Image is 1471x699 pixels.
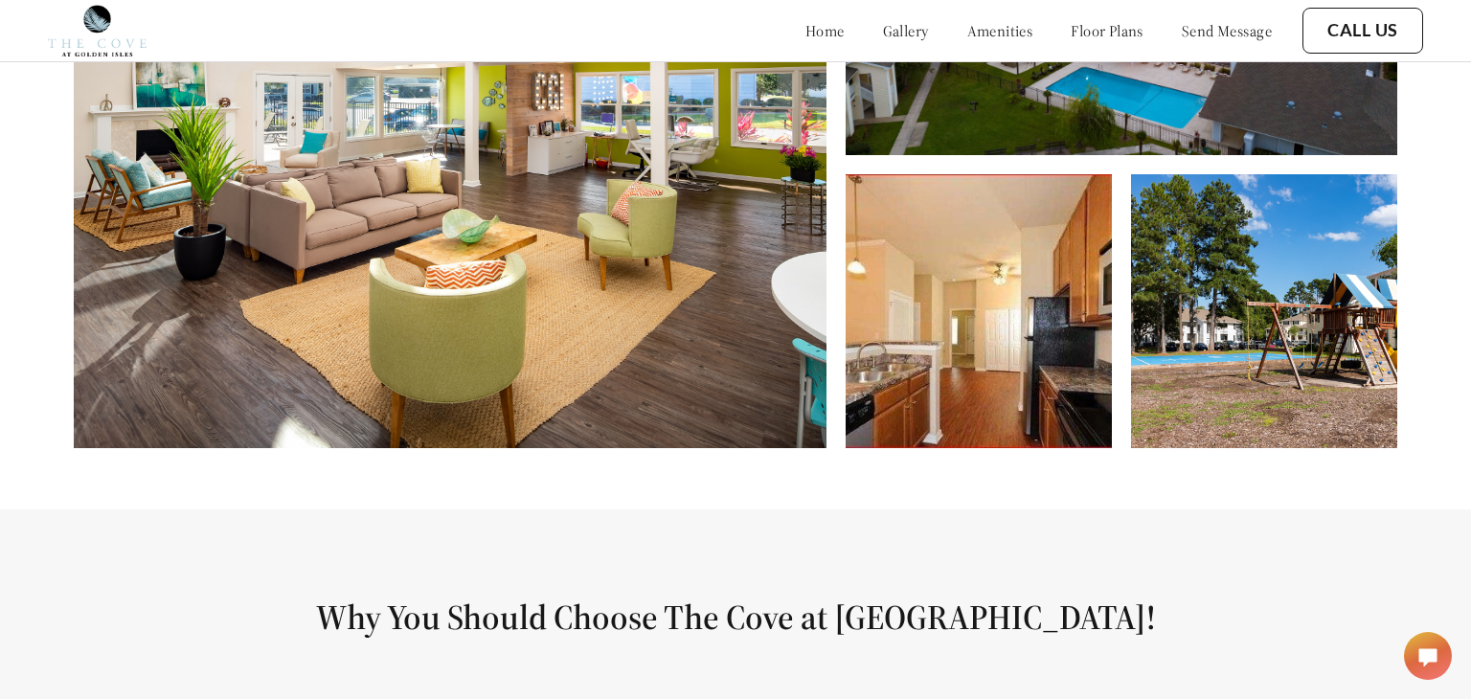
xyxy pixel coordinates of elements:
img: Kitchen with High Ceilings [846,174,1112,448]
img: Company logo [48,5,147,56]
a: Call Us [1327,20,1398,41]
button: Call Us [1302,8,1423,54]
a: send message [1182,21,1272,40]
a: home [805,21,845,40]
a: gallery [883,21,929,40]
h1: Why You Should Choose The Cove at [GEOGRAPHIC_DATA]! [46,596,1425,639]
a: floor plans [1071,21,1143,40]
img: Kids Playground and Recreation Area [1131,174,1397,448]
a: amenities [967,21,1033,40]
